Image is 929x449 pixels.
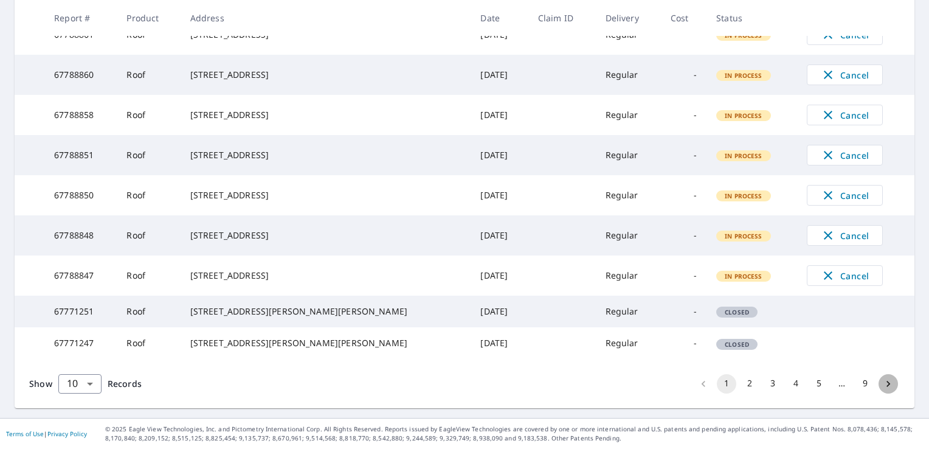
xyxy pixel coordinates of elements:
[117,256,180,296] td: Roof
[717,308,756,316] span: Closed
[855,374,875,394] button: Go to page 9
[190,109,461,121] div: [STREET_ADDRESS]
[717,192,770,200] span: In Process
[661,95,707,135] td: -
[717,71,770,80] span: In Process
[190,149,461,161] div: [STREET_ADDRESS]
[117,215,180,256] td: Roof
[596,327,661,359] td: Regular
[117,296,180,327] td: Roof
[692,374,900,394] nav: pagination navigation
[661,175,707,215] td: -
[596,256,661,296] td: Regular
[820,68,870,82] span: Cancel
[44,327,117,359] td: 67771247
[190,189,461,201] div: [STREET_ADDRESS]
[44,55,117,95] td: 67788860
[596,95,661,135] td: Regular
[471,175,528,215] td: [DATE]
[820,268,870,283] span: Cancel
[190,270,461,282] div: [STREET_ADDRESS]
[471,135,528,175] td: [DATE]
[190,229,461,242] div: [STREET_ADDRESS]
[596,135,661,175] td: Regular
[471,95,528,135] td: [DATE]
[471,55,528,95] td: [DATE]
[6,430,44,438] a: Terms of Use
[58,374,102,394] div: Show 10 records
[717,272,770,280] span: In Process
[661,296,707,327] td: -
[820,148,870,162] span: Cancel
[190,337,461,349] div: [STREET_ADDRESS][PERSON_NAME][PERSON_NAME]
[807,105,883,125] button: Cancel
[661,135,707,175] td: -
[44,135,117,175] td: 67788851
[117,55,180,95] td: Roof
[44,95,117,135] td: 67788858
[44,215,117,256] td: 67788848
[117,135,180,175] td: Roof
[47,430,87,438] a: Privacy Policy
[807,225,883,246] button: Cancel
[471,256,528,296] td: [DATE]
[29,378,52,389] span: Show
[596,296,661,327] td: Regular
[786,374,806,394] button: Go to page 4
[596,55,661,95] td: Regular
[809,374,829,394] button: Go to page 5
[108,378,142,389] span: Records
[820,228,870,243] span: Cancel
[117,175,180,215] td: Roof
[44,296,117,327] td: 67771251
[471,327,528,359] td: [DATE]
[740,374,759,394] button: Go to page 2
[6,430,87,437] p: |
[117,327,180,359] td: Roof
[763,374,782,394] button: Go to page 3
[807,145,883,165] button: Cancel
[471,296,528,327] td: [DATE]
[832,377,852,389] div: …
[879,374,898,394] button: Go to next page
[661,256,707,296] td: -
[471,215,528,256] td: [DATE]
[596,175,661,215] td: Regular
[717,232,770,240] span: In Process
[596,215,661,256] td: Regular
[820,108,870,122] span: Cancel
[44,175,117,215] td: 67788850
[717,340,756,349] span: Closed
[717,151,770,160] span: In Process
[58,367,102,401] div: 10
[717,374,736,394] button: page 1
[661,55,707,95] td: -
[717,111,770,120] span: In Process
[44,256,117,296] td: 67788847
[820,188,870,203] span: Cancel
[807,64,883,85] button: Cancel
[190,69,461,81] div: [STREET_ADDRESS]
[190,305,461,318] div: [STREET_ADDRESS][PERSON_NAME][PERSON_NAME]
[807,265,883,286] button: Cancel
[807,185,883,206] button: Cancel
[661,327,707,359] td: -
[117,95,180,135] td: Roof
[105,425,923,443] p: © 2025 Eagle View Technologies, Inc. and Pictometry International Corp. All Rights Reserved. Repo...
[661,215,707,256] td: -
